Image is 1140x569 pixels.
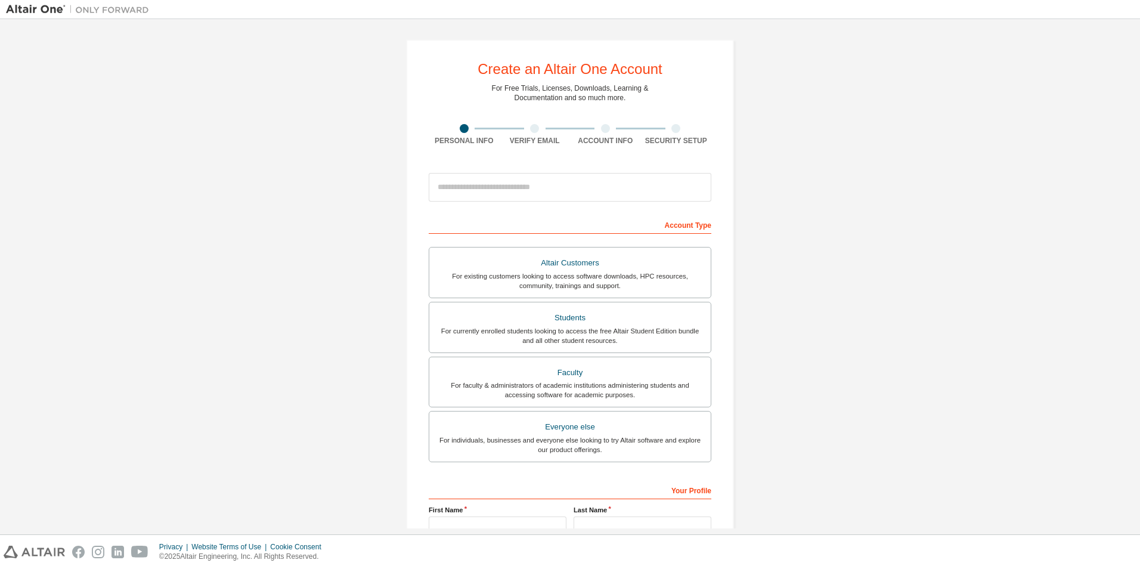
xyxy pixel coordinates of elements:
[270,542,328,552] div: Cookie Consent
[436,271,704,290] div: For existing customers looking to access software downloads, HPC resources, community, trainings ...
[436,326,704,345] div: For currently enrolled students looking to access the free Altair Student Edition bundle and all ...
[641,136,712,146] div: Security Setup
[574,505,711,515] label: Last Name
[159,542,191,552] div: Privacy
[436,364,704,381] div: Faculty
[570,136,641,146] div: Account Info
[159,552,329,562] p: © 2025 Altair Engineering, Inc. All Rights Reserved.
[500,136,571,146] div: Verify Email
[4,546,65,558] img: altair_logo.svg
[429,215,711,234] div: Account Type
[429,505,566,515] label: First Name
[92,546,104,558] img: instagram.svg
[436,381,704,400] div: For faculty & administrators of academic institutions administering students and accessing softwa...
[429,480,711,499] div: Your Profile
[436,435,704,454] div: For individuals, businesses and everyone else looking to try Altair software and explore our prod...
[131,546,148,558] img: youtube.svg
[191,542,270,552] div: Website Terms of Use
[6,4,155,16] img: Altair One
[436,310,704,326] div: Students
[111,546,124,558] img: linkedin.svg
[72,546,85,558] img: facebook.svg
[492,84,649,103] div: For Free Trials, Licenses, Downloads, Learning & Documentation and so much more.
[478,62,662,76] div: Create an Altair One Account
[436,255,704,271] div: Altair Customers
[429,136,500,146] div: Personal Info
[436,419,704,435] div: Everyone else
